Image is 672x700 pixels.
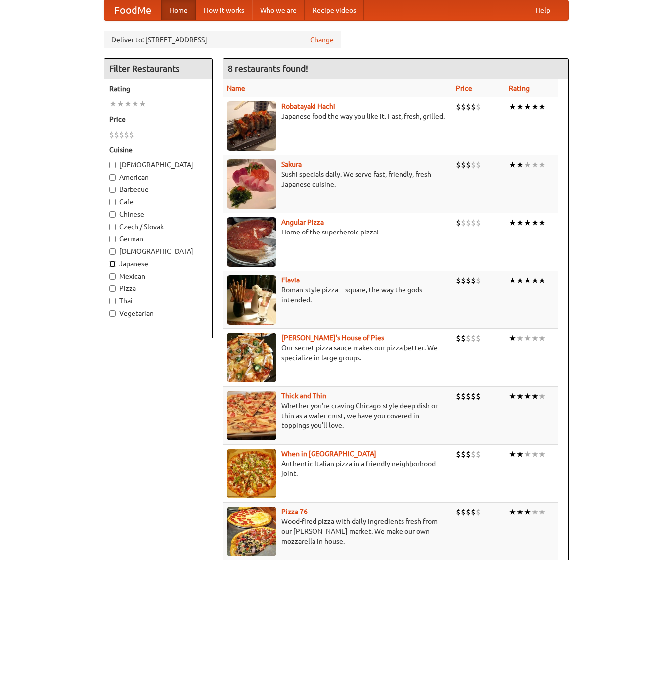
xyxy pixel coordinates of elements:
li: $ [456,275,461,286]
input: Pizza [109,285,116,292]
li: $ [461,101,466,112]
li: ★ [531,275,538,286]
a: Name [227,84,245,92]
p: Our secret pizza sauce makes our pizza better. We specialize in large groups. [227,343,448,363]
label: Chinese [109,209,207,219]
li: ★ [516,391,524,402]
img: sakura.jpg [227,159,276,209]
p: Japanese food the way you like it. Fast, fresh, grilled. [227,111,448,121]
li: ★ [516,449,524,460]
li: $ [466,159,471,170]
img: flavia.jpg [227,275,276,325]
a: Sakura [281,160,302,168]
li: ★ [509,217,516,228]
li: ★ [509,507,516,517]
li: ★ [524,507,531,517]
input: Cafe [109,199,116,205]
img: luigis.jpg [227,333,276,382]
li: $ [119,129,124,140]
li: ★ [524,333,531,344]
li: ★ [516,333,524,344]
li: $ [461,449,466,460]
img: pizza76.jpg [227,507,276,556]
p: Sushi specials daily. We serve fast, friendly, fresh Japanese cuisine. [227,169,448,189]
input: Vegetarian [109,310,116,317]
li: ★ [516,275,524,286]
input: Japanese [109,261,116,267]
li: $ [471,275,476,286]
li: $ [471,449,476,460]
li: ★ [516,217,524,228]
li: ★ [531,333,538,344]
li: $ [466,391,471,402]
li: $ [476,449,481,460]
li: ★ [509,391,516,402]
input: American [109,174,116,181]
h5: Price [109,114,207,124]
div: Deliver to: [STREET_ADDRESS] [104,31,341,48]
p: Whether you're craving Chicago-style deep dish or thin as a wafer crust, we have you covered in t... [227,401,448,430]
li: $ [471,333,476,344]
a: [PERSON_NAME]'s House of Pies [281,334,384,342]
li: $ [461,275,466,286]
li: ★ [509,449,516,460]
li: $ [466,275,471,286]
a: Price [456,84,472,92]
li: ★ [524,275,531,286]
li: $ [461,507,466,517]
li: $ [461,159,466,170]
b: When in [GEOGRAPHIC_DATA] [281,450,376,458]
a: Recipe videos [305,0,364,20]
li: $ [471,159,476,170]
li: ★ [509,101,516,112]
li: ★ [538,507,546,517]
li: $ [466,507,471,517]
li: ★ [524,391,531,402]
li: ★ [531,159,538,170]
li: ★ [516,507,524,517]
li: ★ [139,98,146,109]
a: Flavia [281,276,300,284]
li: ★ [524,217,531,228]
label: Vegetarian [109,308,207,318]
img: robatayaki.jpg [227,101,276,151]
ng-pluralize: 8 restaurants found! [228,64,308,73]
label: Cafe [109,197,207,207]
input: Mexican [109,273,116,280]
li: ★ [509,333,516,344]
li: ★ [109,98,117,109]
li: $ [114,129,119,140]
img: wheninrome.jpg [227,449,276,498]
li: $ [129,129,134,140]
h4: Filter Restaurants [104,59,212,79]
li: $ [466,217,471,228]
input: [DEMOGRAPHIC_DATA] [109,162,116,168]
input: Thai [109,298,116,304]
input: Czech / Slovak [109,224,116,230]
li: ★ [538,333,546,344]
a: Pizza 76 [281,508,308,515]
li: $ [476,217,481,228]
label: American [109,172,207,182]
li: $ [456,507,461,517]
li: $ [461,333,466,344]
li: $ [456,101,461,112]
label: Pizza [109,283,207,293]
li: $ [476,391,481,402]
h5: Cuisine [109,145,207,155]
a: Who we are [252,0,305,20]
li: ★ [538,449,546,460]
input: Chinese [109,211,116,218]
a: Thick and Thin [281,392,326,400]
li: ★ [538,217,546,228]
li: ★ [509,275,516,286]
label: Czech / Slovak [109,222,207,232]
li: ★ [132,98,139,109]
label: [DEMOGRAPHIC_DATA] [109,246,207,256]
label: Mexican [109,271,207,281]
